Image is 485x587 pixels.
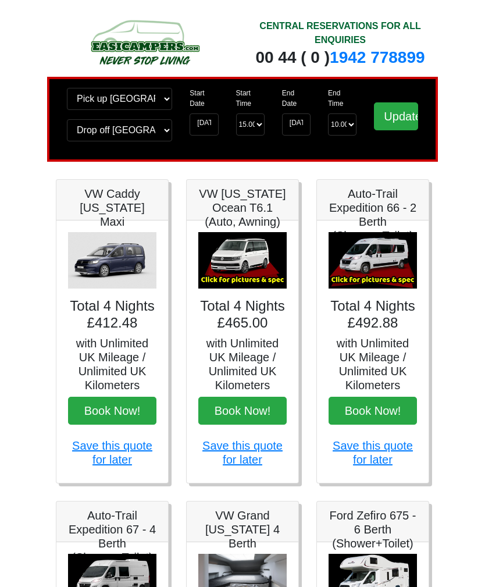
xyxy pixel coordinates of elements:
[68,298,156,332] h4: Total 4 Nights £412.48
[190,113,218,136] input: Start Date
[282,88,311,109] label: End Date
[251,19,429,47] div: CENTRAL RESERVATIONS FOR ALL ENQUIRIES
[202,439,283,466] a: Save this quote for later
[328,88,356,109] label: End Time
[68,232,156,289] img: VW Caddy California Maxi
[236,88,265,109] label: Start Time
[198,336,287,392] h5: with Unlimited UK Mileage / Unlimited UK Kilometers
[329,232,417,289] img: Auto-Trail Expedition 66 - 2 Berth (Shower+Toilet)
[329,397,417,425] button: Book Now!
[251,47,429,68] div: 00 44 ( 0 )
[333,439,413,466] a: Save this quote for later
[72,439,152,466] a: Save this quote for later
[68,187,156,229] h5: VW Caddy [US_STATE] Maxi
[56,16,234,68] img: campers-checkout-logo.png
[68,397,156,425] button: Book Now!
[374,102,418,130] input: Update
[198,232,287,289] img: VW California Ocean T6.1 (Auto, Awning)
[329,508,417,550] h5: Ford Zefiro 675 - 6 Berth (Shower+Toilet)
[190,88,218,109] label: Start Date
[198,397,287,425] button: Book Now!
[329,187,417,243] h5: Auto-Trail Expedition 66 - 2 Berth (Shower+Toilet)
[198,298,287,332] h4: Total 4 Nights £465.00
[330,48,425,66] a: 1942 778899
[198,187,287,229] h5: VW [US_STATE] Ocean T6.1 (Auto, Awning)
[68,508,156,564] h5: Auto-Trail Expedition 67 - 4 Berth (Shower+Toilet)
[282,113,311,136] input: Return Date
[198,508,287,550] h5: VW Grand [US_STATE] 4 Berth
[329,336,417,392] h5: with Unlimited UK Mileage / Unlimited UK Kilometers
[329,298,417,332] h4: Total 4 Nights £492.88
[68,336,156,392] h5: with Unlimited UK Mileage / Unlimited UK Kilometers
